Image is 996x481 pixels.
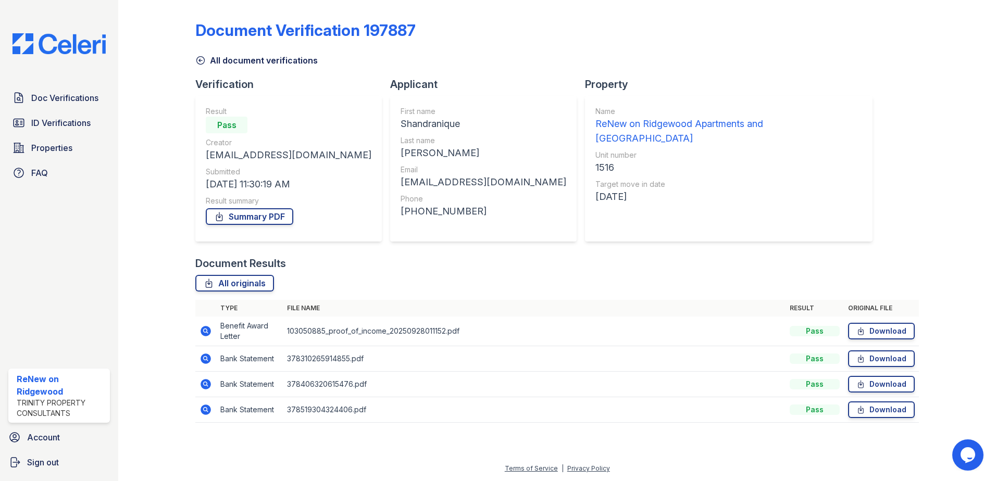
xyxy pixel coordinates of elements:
[27,431,60,444] span: Account
[401,117,566,131] div: Shandranique
[848,350,915,367] a: Download
[401,194,566,204] div: Phone
[31,117,91,129] span: ID Verifications
[216,300,283,317] th: Type
[206,167,371,177] div: Submitted
[283,372,786,397] td: 378406320615476.pdf
[195,256,286,271] div: Document Results
[4,452,114,473] a: Sign out
[31,142,72,154] span: Properties
[17,398,106,419] div: Trinity Property Consultants
[848,376,915,393] a: Download
[595,160,862,175] div: 1516
[786,300,844,317] th: Result
[8,162,110,183] a: FAQ
[790,326,840,336] div: Pass
[216,346,283,372] td: Bank Statement
[216,397,283,423] td: Bank Statement
[283,300,786,317] th: File name
[8,112,110,133] a: ID Verifications
[195,21,416,40] div: Document Verification 197887
[390,77,585,92] div: Applicant
[844,300,919,317] th: Original file
[195,54,318,67] a: All document verifications
[401,175,566,189] div: [EMAIL_ADDRESS][DOMAIN_NAME]
[595,179,862,189] div: Target move in date
[206,148,371,162] div: [EMAIL_ADDRESS][DOMAIN_NAME]
[848,401,915,418] a: Download
[216,372,283,397] td: Bank Statement
[206,177,371,192] div: [DATE] 11:30:19 AM
[206,196,371,206] div: Result summary
[206,117,247,133] div: Pass
[790,379,840,389] div: Pass
[401,204,566,219] div: [PHONE_NUMBER]
[206,106,371,117] div: Result
[595,106,862,146] a: Name ReNew on Ridgewood Apartments and [GEOGRAPHIC_DATA]
[27,456,59,469] span: Sign out
[31,92,98,104] span: Doc Verifications
[283,317,786,346] td: 103050885_proof_of_income_20250928011152.pdf
[195,77,390,92] div: Verification
[848,323,915,339] a: Download
[195,275,274,292] a: All originals
[31,167,48,179] span: FAQ
[952,439,986,471] iframe: chat widget
[401,146,566,160] div: [PERSON_NAME]
[206,137,371,148] div: Creator
[17,373,106,398] div: ReNew on Ridgewood
[505,464,558,472] a: Terms of Service
[562,464,564,472] div: |
[8,137,110,158] a: Properties
[567,464,610,472] a: Privacy Policy
[595,117,862,146] div: ReNew on Ridgewood Apartments and [GEOGRAPHIC_DATA]
[283,346,786,372] td: 378310265914855.pdf
[595,106,862,117] div: Name
[401,135,566,146] div: Last name
[790,353,840,364] div: Pass
[595,150,862,160] div: Unit number
[8,87,110,108] a: Doc Verifications
[283,397,786,423] td: 378519304324406.pdf
[401,106,566,117] div: First name
[790,404,840,415] div: Pass
[206,208,293,225] a: Summary PDF
[401,164,566,175] div: Email
[585,77,881,92] div: Property
[595,189,862,204] div: [DATE]
[216,317,283,346] td: Benefit Award Letter
[4,427,114,448] a: Account
[4,33,114,54] img: CE_Logo_Blue-a8612792a0a2168367f1c8372b55b34899dd931a85d93a1a3d3e32e68fde9ad4.png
